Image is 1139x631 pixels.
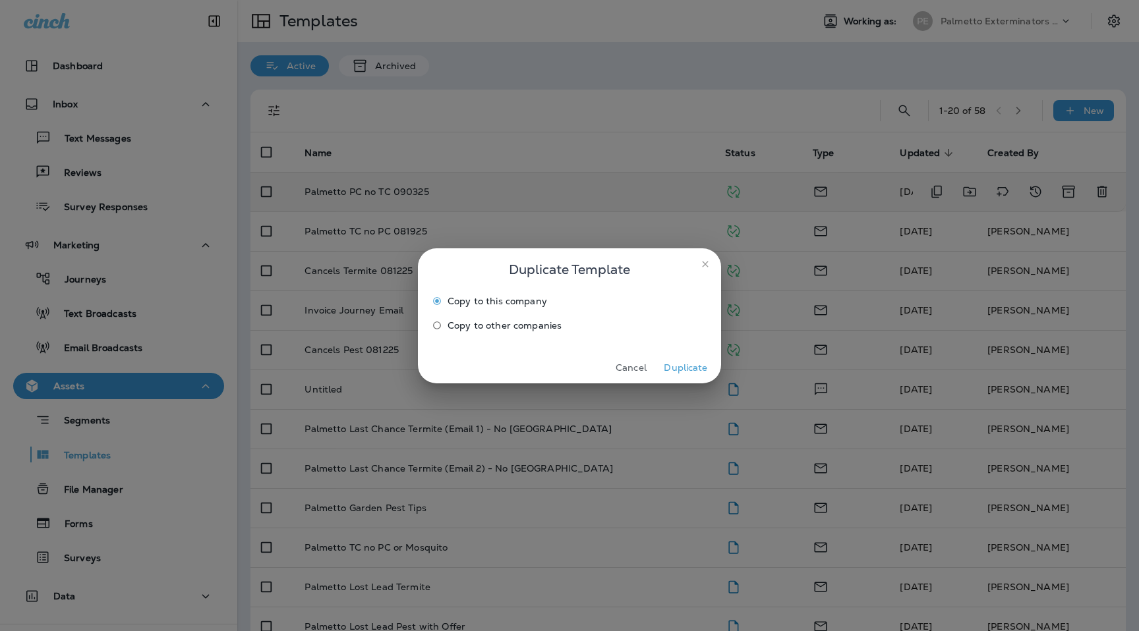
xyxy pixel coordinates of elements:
[448,296,547,306] span: Copy to this company
[509,259,630,280] span: Duplicate Template
[695,254,716,275] button: close
[606,358,656,378] button: Cancel
[448,320,562,331] span: Copy to other companies
[661,358,711,378] button: Duplicate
